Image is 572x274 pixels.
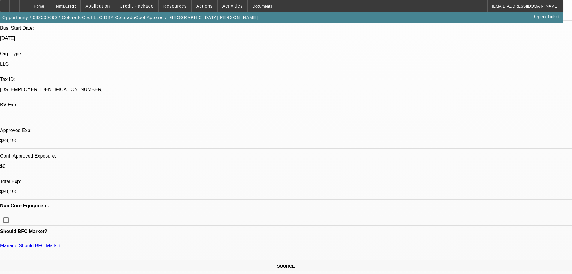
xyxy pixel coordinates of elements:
[115,0,158,12] button: Credit Package
[192,0,217,12] button: Actions
[222,4,243,8] span: Activities
[218,0,247,12] button: Activities
[120,4,154,8] span: Credit Package
[196,4,213,8] span: Actions
[532,12,562,22] a: Open Ticket
[277,264,295,269] span: SOURCE
[85,4,110,8] span: Application
[81,0,114,12] button: Application
[159,0,191,12] button: Resources
[163,4,187,8] span: Resources
[2,15,258,20] span: Opportunity / 082500660 / ColoradoCool LLC DBA ColoradoCool Apparel / [GEOGRAPHIC_DATA][PERSON_NAME]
